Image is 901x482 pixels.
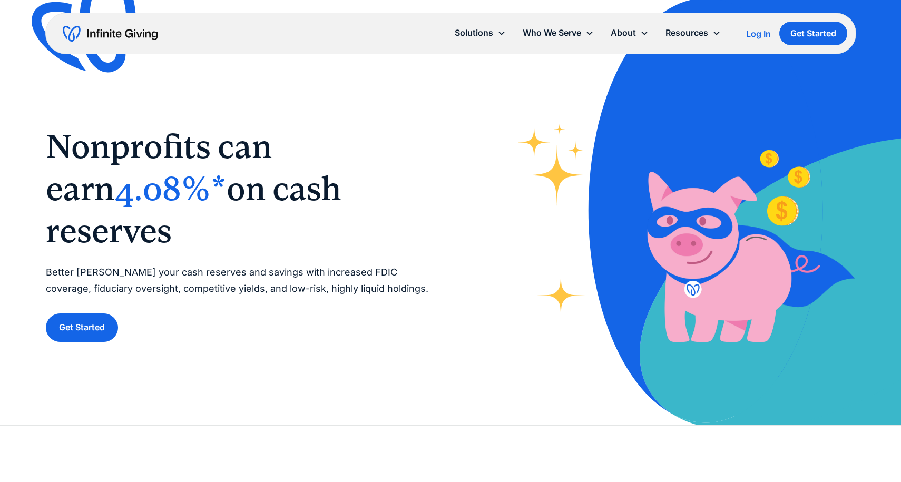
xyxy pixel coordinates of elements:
div: Resources [657,22,729,44]
span: 4.08%* [114,169,227,208]
a: Get Started [779,22,847,45]
div: Solutions [446,22,514,44]
a: Get Started [46,313,118,341]
div: About [602,22,657,44]
div: Resources [665,26,708,40]
a: Log In [746,27,771,40]
div: Who We Serve [514,22,602,44]
a: home [63,25,158,42]
span: Nonprofits can earn [46,127,272,208]
div: About [611,26,636,40]
div: Solutions [455,26,493,40]
p: Better [PERSON_NAME] your cash reserves and savings with increased FDIC coverage, fiduciary overs... [46,264,429,297]
div: Who We Serve [523,26,581,40]
h1: ‍ ‍ [46,125,429,252]
div: Log In [746,29,771,38]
